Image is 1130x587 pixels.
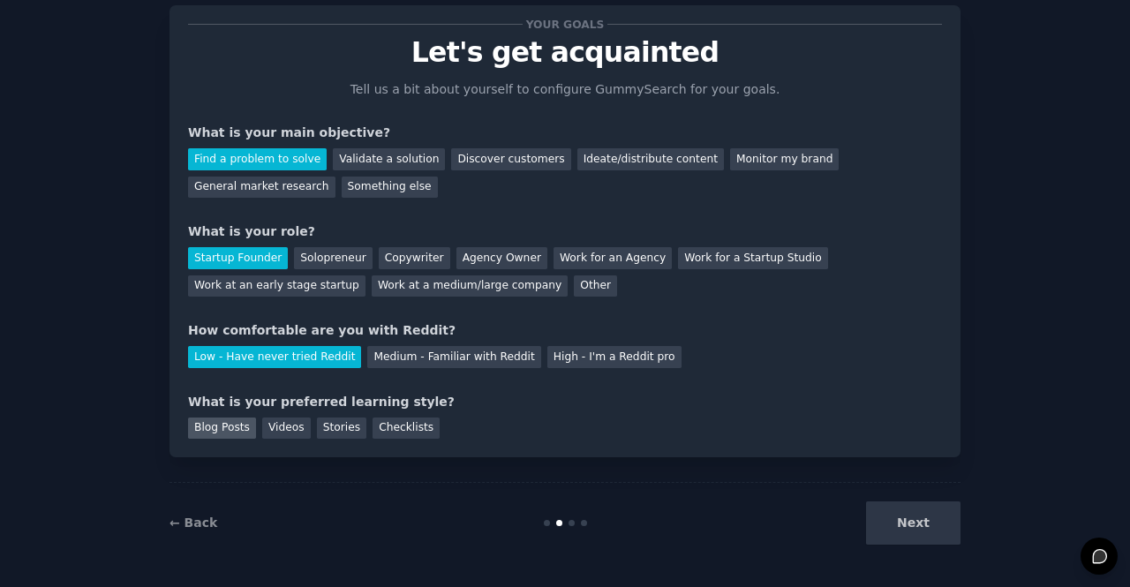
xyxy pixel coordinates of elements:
p: Let's get acquainted [188,37,942,68]
div: Find a problem to solve [188,148,327,170]
div: Work for a Startup Studio [678,247,827,269]
div: How comfortable are you with Reddit? [188,321,942,340]
div: Blog Posts [188,418,256,440]
div: Discover customers [451,148,570,170]
div: Work at an early stage startup [188,275,365,297]
div: Monitor my brand [730,148,839,170]
div: Work at a medium/large company [372,275,568,297]
div: Validate a solution [333,148,445,170]
a: ← Back [169,516,217,530]
div: Checklists [373,418,440,440]
div: Something else [342,177,438,199]
span: Your goals [523,15,607,34]
div: Work for an Agency [554,247,672,269]
div: Agency Owner [456,247,547,269]
div: Ideate/distribute content [577,148,724,170]
div: Solopreneur [294,247,372,269]
div: Medium - Familiar with Reddit [367,346,540,368]
p: Tell us a bit about yourself to configure GummySearch for your goals. [343,80,787,99]
div: What is your main objective? [188,124,942,142]
div: Startup Founder [188,247,288,269]
div: Videos [262,418,311,440]
div: Low - Have never tried Reddit [188,346,361,368]
div: High - I'm a Reddit pro [547,346,682,368]
div: What is your role? [188,222,942,241]
div: What is your preferred learning style? [188,393,942,411]
div: General market research [188,177,335,199]
div: Copywriter [379,247,450,269]
div: Other [574,275,617,297]
div: Stories [317,418,366,440]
